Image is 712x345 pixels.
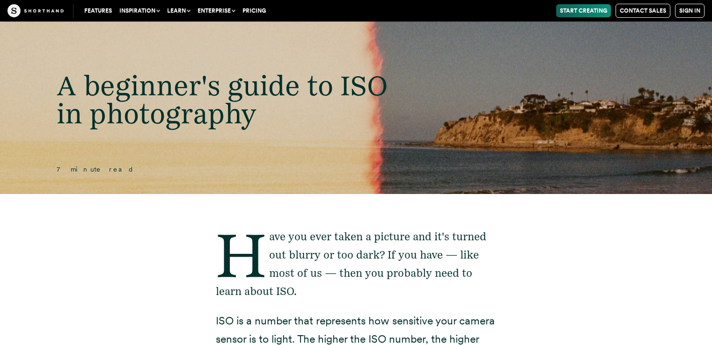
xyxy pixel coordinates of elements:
[7,4,64,17] img: The Craft
[194,4,239,17] button: Enterprise
[616,4,670,18] a: Contact Sales
[675,4,705,18] a: Sign in
[57,68,388,130] span: A beginner's guide to ISO in photography
[216,228,497,301] p: Have you ever taken a picture and it's turned out blurry or too dark? If you have — like most of ...
[81,4,116,17] a: Features
[163,4,194,17] button: Learn
[239,4,270,17] a: Pricing
[556,4,611,17] a: Start Creating
[57,165,134,173] span: 7 minute read
[116,4,163,17] button: Inspiration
